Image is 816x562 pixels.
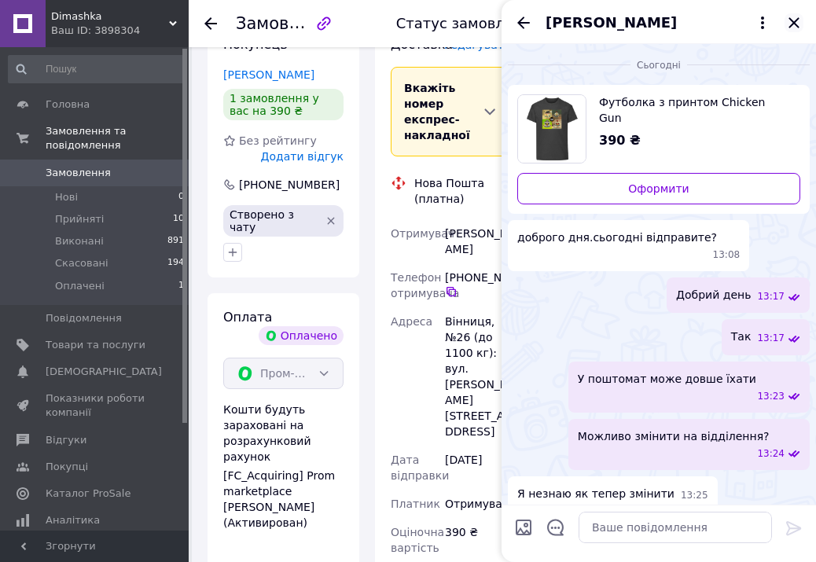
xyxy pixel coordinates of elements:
span: Платник [391,498,440,510]
span: Оціночна вартість [391,526,444,554]
div: [PHONE_NUMBER] [445,270,511,298]
span: Добрий день [676,287,751,303]
div: Повернутися назад [204,16,217,31]
input: Пошук [8,55,186,83]
span: Повідомлення [46,311,122,325]
span: Доставка [391,37,453,52]
span: доброго дня.сьогодні відправите? [517,230,717,245]
span: Без рейтингу [239,134,317,147]
span: Замовлення [46,166,111,180]
span: Оплата [223,310,272,325]
span: Показники роботи компанії [46,391,145,420]
div: Оплачено [259,326,344,345]
span: Нові [55,190,78,204]
span: 1 [178,279,184,293]
div: Статус замовлення [396,16,541,31]
span: Покупець [223,37,288,52]
div: [PHONE_NUMBER] [237,177,341,193]
span: Сьогодні [630,59,687,72]
span: Отримувач [391,227,454,240]
span: Головна [46,97,90,112]
span: Адреса [391,315,432,328]
span: Телефон отримувача [391,271,459,299]
div: [FC_Acquiring] Prom marketplace [PERSON_NAME] (Активирован) [223,468,344,531]
span: 194 [167,256,184,270]
span: Я незнаю як тепер змінити [517,486,674,502]
span: Створено з чату [230,208,316,233]
span: Вкажіть номер експрес-накладної [404,82,470,141]
div: [PERSON_NAME] [442,219,514,263]
span: Додати відгук [261,150,344,163]
span: Можливо змінити на відділення? [578,428,770,444]
span: Аналітика [46,513,100,527]
span: Скасовані [55,256,108,270]
svg: Видалити мітку [325,215,337,227]
a: Переглянути товар [517,94,800,163]
span: Редагувати [444,39,511,51]
div: Нова Пошта (платна) [410,175,515,207]
div: Вінниця, №26 (до 1100 кг): вул. [PERSON_NAME][STREET_ADDRESS] [442,307,514,446]
div: Кошти будуть зараховані на розрахунковий рахунок [223,402,344,531]
span: У поштомат може довше їхати [578,371,756,387]
div: 1 замовлення у вас на 390 ₴ [223,89,344,120]
div: [DATE] [442,446,514,490]
span: Так [731,329,752,345]
span: 13:08 12.10.2025 [713,248,741,262]
span: [PERSON_NAME] [546,13,677,33]
div: 390 ₴ [442,518,514,562]
span: Виконані [55,234,104,248]
span: Каталог ProSale [46,487,130,501]
span: 13:25 12.10.2025 [681,489,708,502]
span: Оплачені [55,279,105,293]
a: Оформити [517,173,800,204]
span: Дата відправки [391,454,449,482]
span: 13:17 12.10.2025 [757,332,785,345]
img: 6130217425_w640_h640_futbolka-s-printom.jpg [518,95,586,163]
span: 13:24 12.10.2025 [757,447,785,461]
span: [DEMOGRAPHIC_DATA] [46,365,162,379]
a: [PERSON_NAME] [223,68,314,81]
span: Прийняті [55,212,104,226]
span: Покупці [46,460,88,474]
button: [PERSON_NAME] [546,13,772,33]
span: 390 ₴ [599,133,641,148]
button: Назад [514,13,533,32]
span: Товари та послуги [46,338,145,352]
button: Відкрити шаблони відповідей [546,517,566,538]
span: Замовлення та повідомлення [46,124,189,152]
span: 0 [178,190,184,204]
span: Футболка з принтом Chicken Gun [599,94,788,126]
span: 13:23 12.10.2025 [757,390,785,403]
span: Замовлення [236,14,341,33]
span: 10 [173,212,184,226]
div: 12.10.2025 [508,57,810,72]
span: Dimashka [51,9,169,24]
span: Відгуки [46,433,86,447]
div: Отримувач [442,490,514,518]
span: 891 [167,234,184,248]
span: 13:17 12.10.2025 [757,290,785,303]
div: Ваш ID: 3898304 [51,24,189,38]
button: Закрити [785,13,803,32]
